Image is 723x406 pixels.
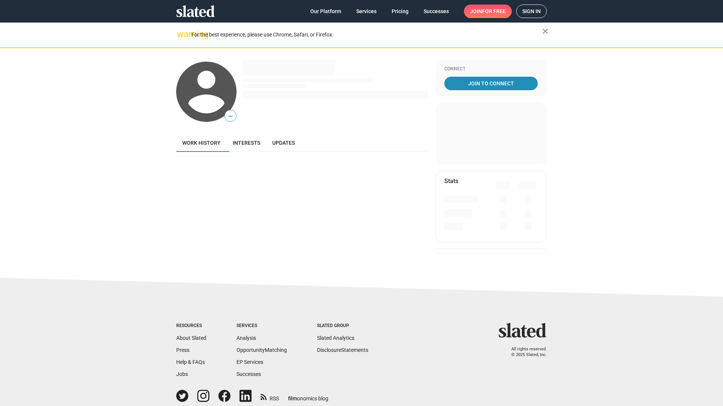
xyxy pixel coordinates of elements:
a: Analysis [236,335,256,341]
span: Our Platform [310,5,341,18]
span: Interests [233,140,260,146]
span: for free [482,5,506,18]
a: Our Platform [304,5,347,18]
a: Interests [227,134,266,152]
span: — [225,111,236,121]
div: Connect [444,66,538,72]
a: Help & FAQs [176,359,205,365]
a: filmonomics blog [288,389,328,402]
a: OpportunityMatching [236,347,287,353]
span: Sign in [522,5,541,18]
span: Join To Connect [446,77,536,90]
a: Slated Analytics [317,335,354,341]
a: Join To Connect [444,77,538,90]
span: Services [356,5,377,18]
a: Sign in [516,5,547,18]
span: Updates [272,140,295,146]
a: RSS [261,391,279,402]
mat-card-title: Stats [444,177,458,185]
a: Successes [236,371,261,377]
span: Successes [424,5,449,18]
mat-icon: warning [177,30,186,39]
a: Pricing [386,5,415,18]
a: EP Services [236,359,263,365]
a: Successes [418,5,455,18]
a: Services [350,5,383,18]
span: Pricing [392,5,409,18]
div: Resources [176,323,206,329]
a: Work history [176,134,227,152]
mat-icon: close [541,27,550,36]
span: film [288,395,297,401]
div: Slated Group [317,323,368,329]
a: Updates [266,134,301,152]
a: Press [176,347,189,353]
div: Services [236,323,287,329]
span: Join [470,5,506,18]
p: All rights reserved. © 2025 Slated, Inc. [503,347,547,358]
div: For the best experience, please use Chrome, Safari, or Firefox. [191,30,542,40]
a: Jobs [176,371,188,377]
a: Joinfor free [464,5,512,18]
a: About Slated [176,335,206,341]
a: DisclosureStatements [317,347,368,353]
span: Work history [182,140,221,146]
